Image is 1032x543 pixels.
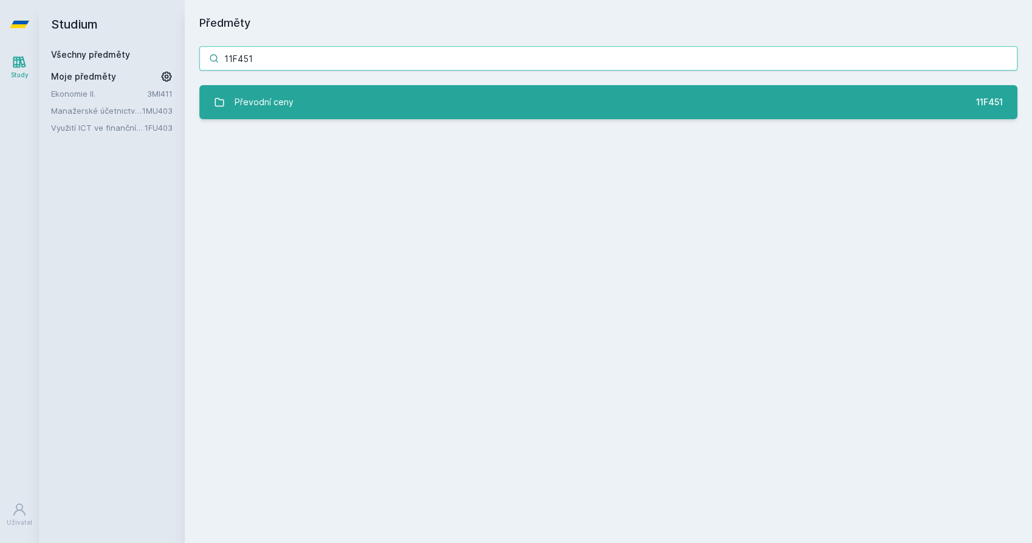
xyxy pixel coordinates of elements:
[51,71,116,83] span: Moje předměty
[7,518,32,527] div: Uživatel
[145,123,173,133] a: 1FU403
[51,49,130,60] a: Všechny předměty
[2,496,36,533] a: Uživatel
[2,49,36,86] a: Study
[51,105,142,117] a: Manažerské účetnictví II.
[199,85,1017,119] a: Převodní ceny 11F451
[235,90,294,114] div: Převodní ceny
[51,88,147,100] a: Ekonomie II.
[142,106,173,116] a: 1MU403
[976,96,1003,108] div: 11F451
[199,15,1017,32] h1: Předměty
[147,89,173,99] a: 3MI411
[199,46,1017,71] input: Název nebo ident předmětu…
[11,71,29,80] div: Study
[51,122,145,134] a: Využití ICT ve finančním účetnictví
